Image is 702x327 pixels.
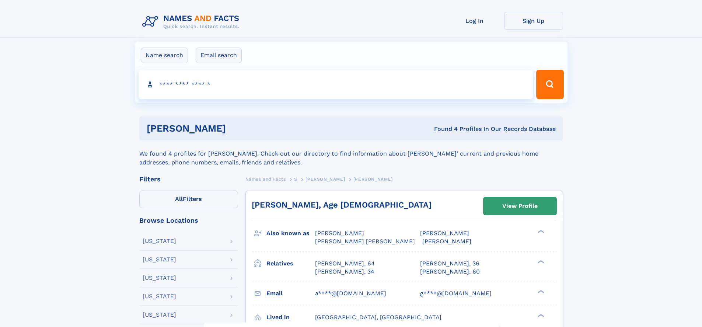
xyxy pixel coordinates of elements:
[445,12,504,30] a: Log In
[294,174,297,184] a: S
[143,293,176,299] div: [US_STATE]
[305,177,345,182] span: [PERSON_NAME]
[139,70,533,99] input: search input
[143,238,176,244] div: [US_STATE]
[353,177,393,182] span: [PERSON_NAME]
[266,287,315,300] h3: Email
[315,268,374,276] a: [PERSON_NAME], 34
[536,289,545,294] div: ❯
[294,177,297,182] span: S
[147,124,330,133] h1: [PERSON_NAME]
[315,230,364,237] span: [PERSON_NAME]
[266,227,315,240] h3: Also known as
[141,48,188,63] label: Name search
[315,260,375,268] a: [PERSON_NAME], 64
[536,259,545,264] div: ❯
[196,48,242,63] label: Email search
[245,174,286,184] a: Names and Facts
[536,70,563,99] button: Search Button
[536,313,545,318] div: ❯
[315,238,415,245] span: [PERSON_NAME] [PERSON_NAME]
[175,195,183,202] span: All
[330,125,556,133] div: Found 4 Profiles In Our Records Database
[315,314,441,321] span: [GEOGRAPHIC_DATA], [GEOGRAPHIC_DATA]
[252,200,432,209] a: [PERSON_NAME], Age [DEMOGRAPHIC_DATA]
[139,217,238,224] div: Browse Locations
[420,268,480,276] a: [PERSON_NAME], 60
[139,176,238,182] div: Filters
[143,312,176,318] div: [US_STATE]
[139,12,245,32] img: Logo Names and Facts
[504,12,563,30] a: Sign Up
[422,238,471,245] span: [PERSON_NAME]
[536,229,545,234] div: ❯
[305,174,345,184] a: [PERSON_NAME]
[483,197,556,215] a: View Profile
[266,257,315,270] h3: Relatives
[143,275,176,281] div: [US_STATE]
[266,311,315,324] h3: Lived in
[139,140,563,167] div: We found 4 profiles for [PERSON_NAME]. Check out our directory to find information about [PERSON_...
[143,257,176,262] div: [US_STATE]
[139,191,238,208] label: Filters
[420,230,469,237] span: [PERSON_NAME]
[502,198,538,215] div: View Profile
[420,260,479,268] a: [PERSON_NAME], 36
